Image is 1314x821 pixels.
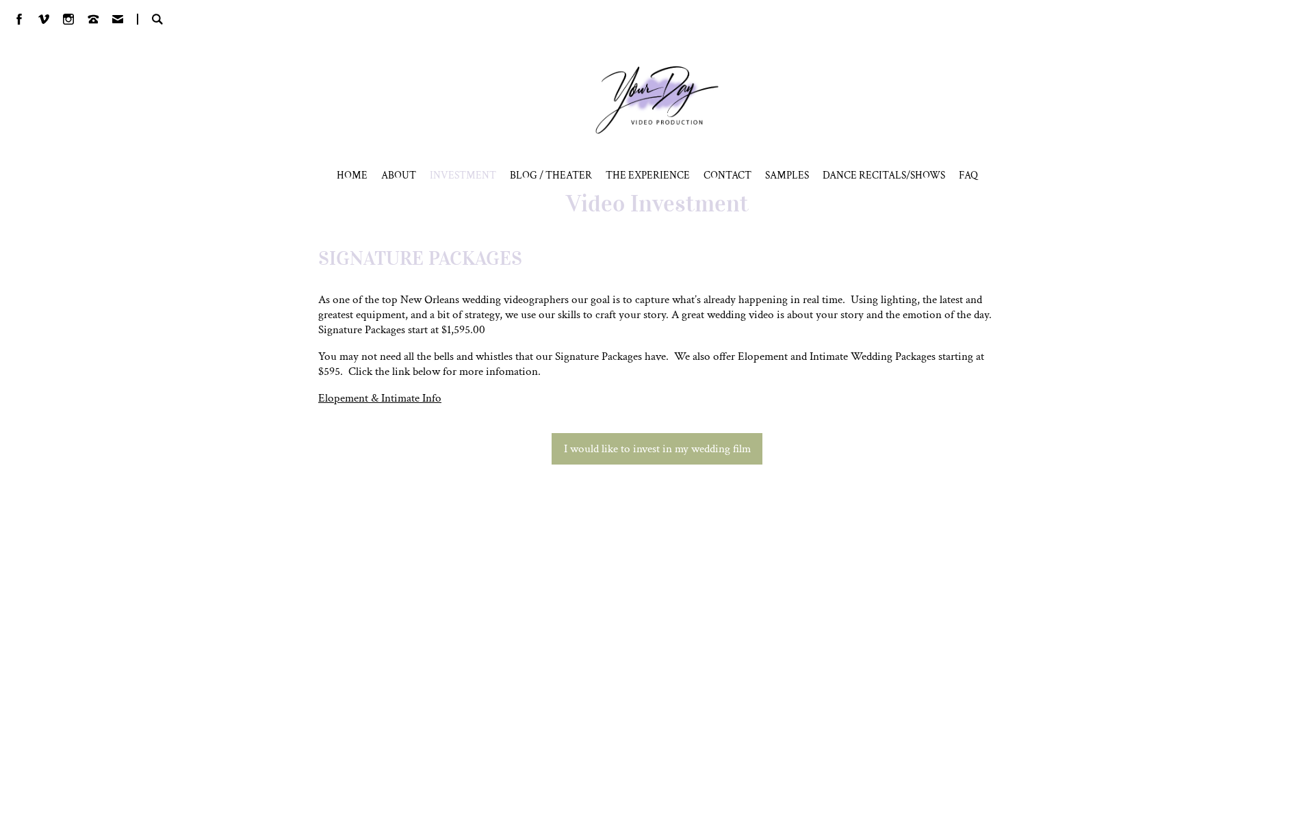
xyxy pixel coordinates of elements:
[606,168,690,182] a: THE EXPERIENCE
[337,168,368,182] a: HOME
[575,45,739,155] a: Your Day Production Logo
[318,292,996,337] p: As one of the top New Orleans wedding videographers our goal is to capture what’s already happeni...
[959,168,978,182] a: FAQ
[315,189,999,218] h1: Video Investment
[510,168,592,182] a: BLOG / THEATER
[381,168,416,182] a: ABOUT
[564,441,751,456] span: I would like to invest in my wedding film
[430,168,496,182] a: INVESTMENT
[552,433,762,465] a: I would like to invest in my wedding film
[704,168,751,182] a: CONTACT
[823,168,945,182] span: DANCE RECITALS/SHOWS
[318,246,996,270] h2: SIGNATURE PACKAGES
[765,168,809,182] span: SAMPLES
[318,391,441,406] a: Elopement & Intimate Info
[318,349,996,379] p: You may not need all the bells and whistles that our Signature Packages have. We also offer Elope...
